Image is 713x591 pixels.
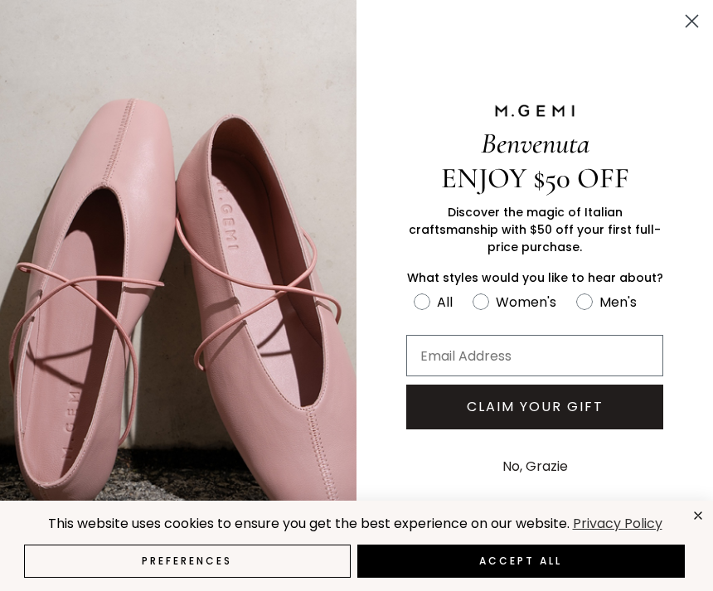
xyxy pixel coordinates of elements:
button: Accept All [357,545,686,578]
input: Email Address [406,335,663,376]
button: No, Grazie [494,446,576,487]
div: close [691,509,705,522]
span: ENJOY $50 OFF [441,161,629,196]
img: M.GEMI [493,104,576,119]
button: Close dialog [677,7,706,36]
div: Women's [496,292,556,312]
div: Men's [599,292,637,312]
span: This website uses cookies to ensure you get the best experience on our website. [48,514,570,533]
a: Privacy Policy (opens in a new tab) [570,514,664,535]
span: What styles would you like to hear about? [407,269,663,286]
span: Benvenuta [481,126,589,161]
button: CLAIM YOUR GIFT [406,385,663,429]
button: Preferences [24,545,351,578]
div: All [437,292,453,312]
span: Discover the magic of Italian craftsmanship with $50 off your first full-price purchase. [409,204,661,255]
